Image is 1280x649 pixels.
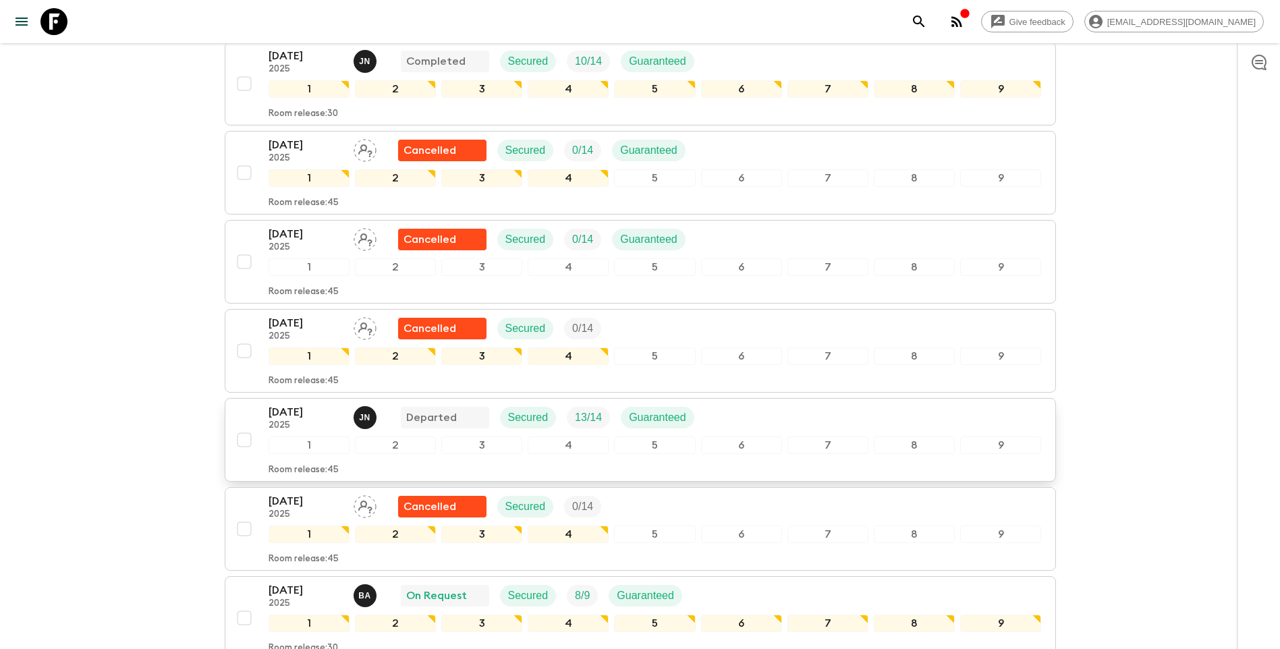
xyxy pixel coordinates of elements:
p: Room release: 30 [269,109,338,119]
div: 3 [441,347,522,365]
p: Cancelled [404,142,456,159]
p: On Request [406,588,467,604]
div: 7 [787,80,868,98]
span: Janita Nurmi [354,54,379,65]
p: 8 / 9 [575,588,590,604]
button: BA [354,584,379,607]
p: Room release: 45 [269,554,339,565]
p: 2025 [269,598,343,609]
div: 2 [355,80,436,98]
div: Secured [500,51,557,72]
div: 4 [528,169,609,187]
div: Trip Fill [564,229,601,250]
p: Cancelled [404,499,456,515]
div: 1 [269,80,350,98]
p: 2025 [269,509,343,520]
p: 13 / 14 [575,410,602,426]
div: 4 [528,80,609,98]
div: Flash Pack cancellation [398,318,486,339]
div: Flash Pack cancellation [398,229,486,250]
div: Trip Fill [564,318,601,339]
p: Guaranteed [629,410,686,426]
div: Secured [497,318,554,339]
div: 6 [701,80,782,98]
div: 5 [614,169,695,187]
p: 0 / 14 [572,142,593,159]
div: 5 [614,615,695,632]
div: Trip Fill [567,407,610,428]
div: Secured [497,140,554,161]
a: Give feedback [981,11,1074,32]
p: 2025 [269,420,343,431]
div: 4 [528,258,609,276]
div: 2 [355,615,436,632]
span: Assign pack leader [354,499,377,510]
div: Secured [497,229,554,250]
p: Room release: 45 [269,376,339,387]
div: 1 [269,169,350,187]
div: 9 [960,258,1041,276]
div: 3 [441,436,522,454]
div: Trip Fill [564,140,601,161]
p: [DATE] [269,582,343,598]
p: Guaranteed [620,231,677,248]
div: 6 [701,615,782,632]
p: [DATE] [269,226,343,242]
button: [DATE]2025Assign pack leaderFlash Pack cancellationSecuredTrip FillGuaranteed123456789Room releas... [225,131,1056,215]
div: 5 [614,347,695,365]
div: 2 [355,526,436,543]
div: 4 [528,526,609,543]
p: [DATE] [269,48,343,64]
div: 3 [441,615,522,632]
div: 7 [787,258,868,276]
div: 7 [787,436,868,454]
div: 8 [874,169,955,187]
div: 2 [355,347,436,365]
p: 0 / 14 [572,231,593,248]
div: 6 [701,169,782,187]
div: 1 [269,258,350,276]
div: 8 [874,347,955,365]
button: [DATE]2025Assign pack leaderFlash Pack cancellationSecuredTrip Fill123456789Room release:45 [225,487,1056,571]
div: Secured [500,585,557,606]
div: 2 [355,436,436,454]
div: 9 [960,80,1041,98]
div: 9 [960,169,1041,187]
p: Secured [505,320,546,337]
div: 2 [355,169,436,187]
button: menu [8,8,35,35]
button: [DATE]2025Janita NurmiDepartedSecuredTrip FillGuaranteed123456789Room release:45 [225,398,1056,482]
div: 3 [441,169,522,187]
button: [DATE]2025Janita NurmiCompletedSecuredTrip FillGuaranteed123456789Room release:30 [225,42,1056,125]
div: 9 [960,347,1041,365]
div: 8 [874,80,955,98]
p: Guaranteed [629,53,686,69]
div: Trip Fill [567,51,610,72]
div: 7 [787,169,868,187]
div: 8 [874,436,955,454]
p: Guaranteed [620,142,677,159]
div: 3 [441,526,522,543]
p: Secured [508,53,549,69]
div: Secured [497,496,554,517]
div: 6 [701,436,782,454]
div: 9 [960,436,1041,454]
div: 8 [874,526,955,543]
p: 2025 [269,64,343,75]
div: 4 [528,615,609,632]
div: 3 [441,258,522,276]
button: [DATE]2025Assign pack leaderFlash Pack cancellationSecuredTrip Fill123456789Room release:45 [225,309,1056,393]
div: 5 [614,80,695,98]
div: 1 [269,436,350,454]
p: [DATE] [269,315,343,331]
p: Cancelled [404,320,456,337]
p: [DATE] [269,493,343,509]
p: Secured [508,588,549,604]
div: Trip Fill [564,496,601,517]
div: 8 [874,615,955,632]
p: Secured [505,231,546,248]
div: 6 [701,258,782,276]
span: Assign pack leader [354,143,377,154]
p: Secured [505,499,546,515]
div: 2 [355,258,436,276]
